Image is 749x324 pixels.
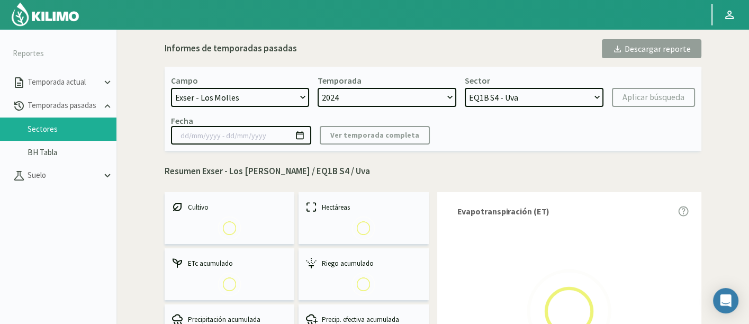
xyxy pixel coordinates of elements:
div: ETc acumulado [171,257,288,269]
a: Sectores [28,124,116,134]
div: Informes de temporadas pasadas [165,42,297,56]
p: Suelo [25,169,102,182]
div: Cultivo [171,201,288,213]
div: Hectáreas [305,201,422,213]
kil-mini-card: report-summary-cards.ACCUMULATED_ETC [165,248,295,300]
kil-mini-card: report-summary-cards.ACCUMULATED_IRRIGATION [299,248,429,300]
p: Resumen Exser - Los [PERSON_NAME] / EQ1B S4 / Uva [165,165,701,178]
div: Riego acumulado [305,257,422,269]
img: Kilimo [11,2,80,27]
img: Loading... [349,269,378,299]
a: BH Tabla [28,148,116,157]
input: dd/mm/yyyy - dd/mm/yyyy [171,126,311,145]
kil-mini-card: report-summary-cards.CROP [165,192,295,244]
div: Sector [465,75,490,86]
div: Fecha [171,115,193,126]
div: Open Intercom Messenger [713,288,738,313]
img: Loading... [215,269,244,299]
p: Temporadas pasadas [25,100,102,112]
p: Temporada actual [25,76,102,88]
img: Loading... [215,213,244,242]
kil-mini-card: report-summary-cards.HECTARES [299,192,429,244]
img: Loading... [349,213,378,242]
span: Evapotranspiración (ET) [457,205,550,218]
div: Campo [171,75,198,86]
div: Temporada [318,75,362,86]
